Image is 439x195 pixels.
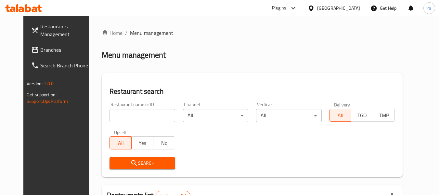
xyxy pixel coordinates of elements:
div: [GEOGRAPHIC_DATA] [317,5,360,12]
span: 1.0.0 [44,79,54,88]
a: Home [102,29,123,37]
a: Search Branch Phone [26,58,97,73]
button: All [110,136,132,149]
button: All [329,109,352,122]
h2: Menu management [102,50,166,60]
span: Search Branch Phone [40,62,92,69]
span: All [332,111,349,120]
span: Menu management [130,29,173,37]
span: Search [115,159,170,167]
nav: breadcrumb [102,29,403,37]
span: TMP [376,111,392,120]
span: No [156,138,173,148]
label: Upsell [114,130,126,134]
button: TGO [351,109,373,122]
label: Delivery [334,102,350,107]
span: Version: [27,79,43,88]
span: TGO [354,111,370,120]
div: All [256,109,321,122]
span: m [427,5,431,12]
a: Support.OpsPlatform [27,97,68,105]
li: / [125,29,127,37]
div: All [183,109,248,122]
a: Restaurants Management [26,19,97,42]
input: Search for restaurant name or ID.. [110,109,175,122]
div: Plugins [272,4,286,12]
span: Restaurants Management [40,22,92,38]
button: Search [110,157,175,169]
button: Yes [131,136,153,149]
span: Yes [134,138,151,148]
a: Branches [26,42,97,58]
span: All [112,138,129,148]
h2: Restaurant search [110,87,395,96]
button: No [153,136,175,149]
span: Branches [40,46,92,54]
button: TMP [373,109,395,122]
span: Get support on: [27,91,57,99]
